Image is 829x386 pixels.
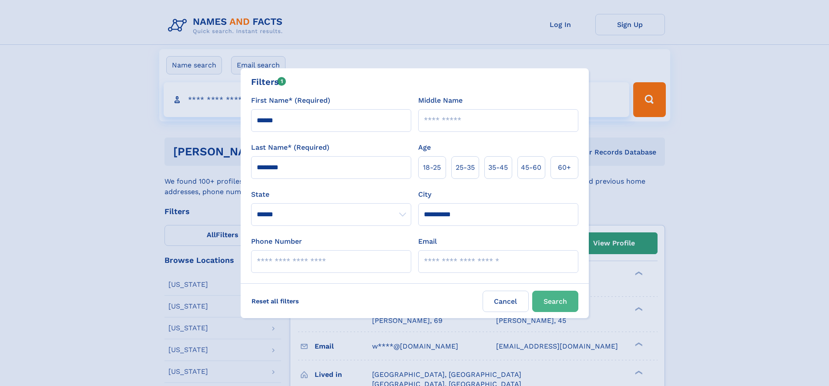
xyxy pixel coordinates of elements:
label: First Name* (Required) [251,95,330,106]
div: Filters [251,75,286,88]
label: Middle Name [418,95,463,106]
label: Phone Number [251,236,302,247]
span: 25‑35 [456,162,475,173]
label: State [251,189,411,200]
span: 45‑60 [521,162,541,173]
span: 60+ [558,162,571,173]
label: City [418,189,431,200]
label: Age [418,142,431,153]
button: Search [532,291,578,312]
label: Cancel [483,291,529,312]
label: Last Name* (Required) [251,142,329,153]
span: 18‑25 [423,162,441,173]
span: 35‑45 [488,162,508,173]
label: Reset all filters [246,291,305,312]
label: Email [418,236,437,247]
